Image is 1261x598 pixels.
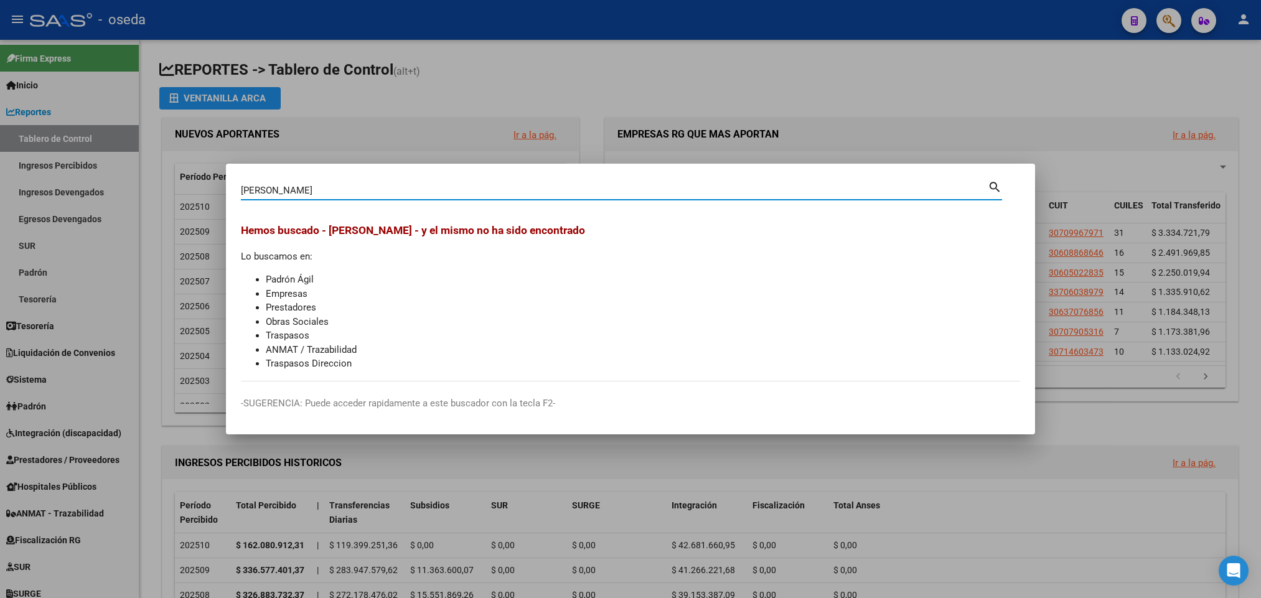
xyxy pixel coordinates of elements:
p: -SUGERENCIA: Puede acceder rapidamente a este buscador con la tecla F2- [241,396,1020,411]
li: Empresas [266,287,1020,301]
div: Open Intercom Messenger [1219,556,1249,586]
li: Traspasos [266,329,1020,343]
span: Hemos buscado - [PERSON_NAME] - y el mismo no ha sido encontrado [241,224,585,236]
mat-icon: search [988,179,1002,194]
div: Lo buscamos en: [241,222,1020,371]
li: Padrón Ágil [266,273,1020,287]
li: ANMAT / Trazabilidad [266,343,1020,357]
li: Traspasos Direccion [266,357,1020,371]
li: Prestadores [266,301,1020,315]
li: Obras Sociales [266,315,1020,329]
